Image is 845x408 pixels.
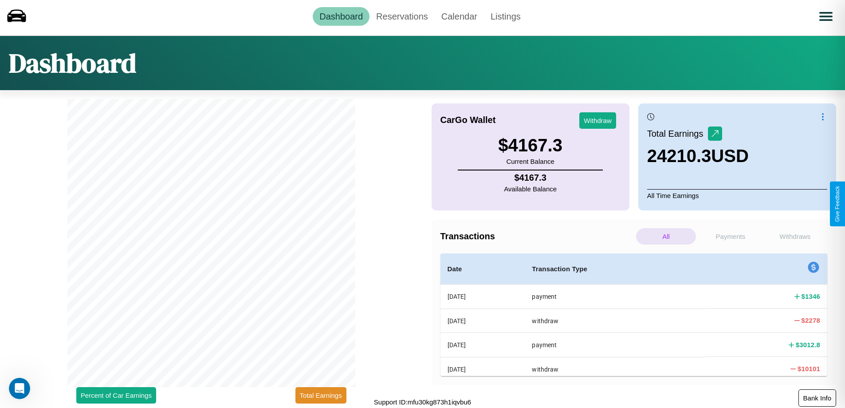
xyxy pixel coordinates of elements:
[647,126,708,142] p: Total Earnings
[440,309,525,333] th: [DATE]
[647,146,749,166] h3: 24210.3 USD
[525,357,704,381] th: withdraw
[525,309,704,333] th: withdraw
[700,228,760,245] p: Payments
[802,316,820,325] h4: $ 2278
[448,264,518,274] h4: Date
[796,340,820,349] h4: $ 3012.8
[504,183,557,195] p: Available Balance
[435,7,484,26] a: Calendar
[440,357,525,381] th: [DATE]
[76,387,156,404] button: Percent of Car Earnings
[440,285,525,309] th: [DATE]
[525,333,704,357] th: payment
[814,4,838,29] button: Open menu
[636,228,696,245] p: All
[295,387,346,404] button: Total Earnings
[484,7,527,26] a: Listings
[504,173,557,183] h4: $ 4167.3
[498,135,562,155] h3: $ 4167.3
[369,7,435,26] a: Reservations
[9,45,136,81] h1: Dashboard
[440,333,525,357] th: [DATE]
[765,228,825,245] p: Withdraws
[579,112,616,129] button: Withdraw
[798,389,836,407] button: Bank Info
[498,155,562,167] p: Current Balance
[798,364,820,373] h4: $ 10101
[440,231,634,242] h4: Transactions
[532,264,697,274] h4: Transaction Type
[9,378,30,399] iframe: Intercom live chat
[834,186,841,222] div: Give Feedback
[525,285,704,309] th: payment
[374,396,471,408] p: Support ID: mfu30kg873h1iqvbu6
[313,7,369,26] a: Dashboard
[802,292,820,301] h4: $ 1346
[647,189,827,202] p: All Time Earnings
[440,115,496,125] h4: CarGo Wallet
